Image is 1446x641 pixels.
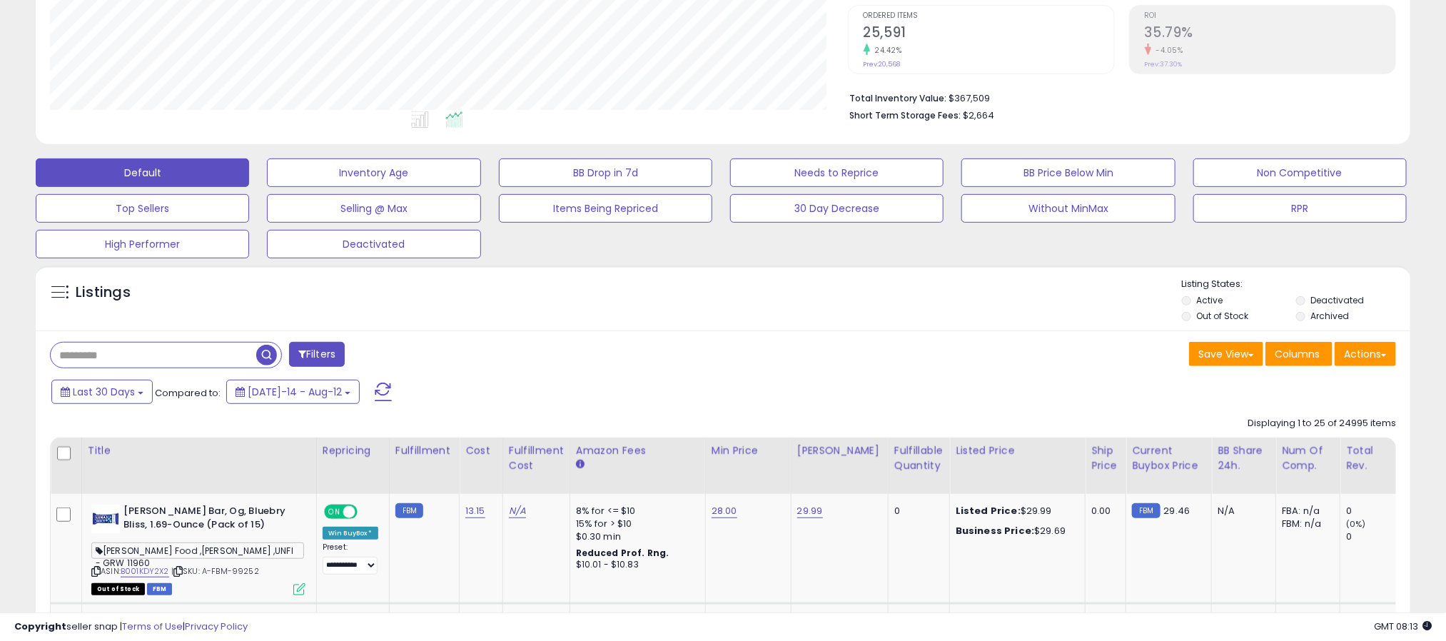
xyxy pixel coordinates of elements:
[509,443,564,473] div: Fulfillment Cost
[1346,518,1366,530] small: (0%)
[1145,60,1183,69] small: Prev: 37.30%
[576,518,694,530] div: 15% for > $10
[1197,294,1223,306] label: Active
[1282,518,1329,530] div: FBM: n/a
[323,443,383,458] div: Repricing
[1164,504,1190,518] span: 29.46
[956,505,1074,518] div: $29.99
[267,194,480,223] button: Selling @ Max
[712,504,737,518] a: 28.00
[88,443,310,458] div: Title
[850,109,961,121] b: Short Term Storage Fees:
[894,505,939,518] div: 0
[267,158,480,187] button: Inventory Age
[961,194,1175,223] button: Without MinMax
[226,380,360,404] button: [DATE]-14 - Aug-12
[850,89,1385,106] li: $367,509
[1310,294,1364,306] label: Deactivated
[171,565,259,577] span: | SKU: A-FBM-99252
[1374,620,1432,633] span: 2025-09-12 08:13 GMT
[1248,417,1396,430] div: Displaying 1 to 25 of 24995 items
[499,158,712,187] button: BB Drop in 7d
[465,443,497,458] div: Cost
[91,505,305,594] div: ASIN:
[894,443,944,473] div: Fulfillable Quantity
[1346,443,1398,473] div: Total Rev.
[1189,342,1263,366] button: Save View
[73,385,135,399] span: Last 30 Days
[576,458,585,471] small: Amazon Fees.
[730,194,944,223] button: 30 Day Decrease
[1132,503,1160,518] small: FBM
[576,530,694,543] div: $0.30 min
[956,525,1074,537] div: $29.69
[850,92,947,104] b: Total Inventory Value:
[1275,347,1320,361] span: Columns
[323,542,378,574] div: Preset:
[1151,45,1183,56] small: -4.05%
[147,583,173,595] span: FBM
[91,583,145,595] span: All listings that are currently out of stock and unavailable for purchase on Amazon
[355,506,378,518] span: OFF
[1145,24,1395,44] h2: 35.79%
[864,12,1114,20] span: Ordered Items
[267,230,480,258] button: Deactivated
[122,620,183,633] a: Terms of Use
[1182,278,1410,291] p: Listing States:
[1218,505,1265,518] div: N/A
[121,565,169,577] a: B001KDY2X2
[730,158,944,187] button: Needs to Reprice
[14,620,66,633] strong: Copyright
[1145,12,1395,20] span: ROI
[576,559,694,571] div: $10.01 - $10.83
[576,505,694,518] div: 8% for <= $10
[395,443,453,458] div: Fulfillment
[76,283,131,303] h5: Listings
[956,443,1079,458] div: Listed Price
[509,504,526,518] a: N/A
[123,505,297,535] b: [PERSON_NAME] Bar, Og, Bluebry Bliss, 1.69-Ounce (Pack of 15)
[1282,443,1334,473] div: Num of Comp.
[797,504,823,518] a: 29.99
[36,158,249,187] button: Default
[36,230,249,258] button: High Performer
[964,108,995,122] span: $2,664
[961,158,1175,187] button: BB Price Below Min
[712,443,785,458] div: Min Price
[956,504,1021,518] b: Listed Price:
[1193,158,1407,187] button: Non Competitive
[1346,505,1404,518] div: 0
[576,547,669,559] b: Reduced Prof. Rng.
[797,443,882,458] div: [PERSON_NAME]
[51,380,153,404] button: Last 30 Days
[864,24,1114,44] h2: 25,591
[155,386,221,400] span: Compared to:
[499,194,712,223] button: Items Being Repriced
[36,194,249,223] button: Top Sellers
[395,503,423,518] small: FBM
[1310,310,1349,322] label: Archived
[1091,505,1115,518] div: 0.00
[91,542,304,559] span: [PERSON_NAME] Food ,[PERSON_NAME] ,UNFI - GRW 11960
[185,620,248,633] a: Privacy Policy
[248,385,342,399] span: [DATE]-14 - Aug-12
[1335,342,1396,366] button: Actions
[870,45,902,56] small: 24.42%
[1218,443,1270,473] div: BB Share 24h.
[1346,530,1404,543] div: 0
[289,342,345,367] button: Filters
[864,60,901,69] small: Prev: 20,568
[1132,443,1205,473] div: Current Buybox Price
[1091,443,1120,473] div: Ship Price
[325,506,343,518] span: ON
[14,620,248,634] div: seller snap | |
[1265,342,1333,366] button: Columns
[465,504,485,518] a: 13.15
[1197,310,1249,322] label: Out of Stock
[1193,194,1407,223] button: RPR
[323,527,378,540] div: Win BuyBox *
[956,524,1034,537] b: Business Price:
[91,505,120,533] img: 41tunbHK3SL._SL40_.jpg
[1282,505,1329,518] div: FBA: n/a
[576,443,699,458] div: Amazon Fees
